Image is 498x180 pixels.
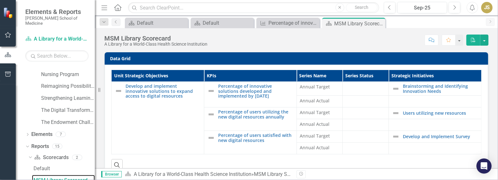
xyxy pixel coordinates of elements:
a: Users utilizing new resources [403,111,478,115]
input: Search Below... [25,50,89,61]
small: [PERSON_NAME] School of Medicine [25,16,89,26]
a: Develop and Implement Survey [403,134,478,139]
div: MSM Library Scorecard [254,171,306,177]
a: The Digital Transformation Force & IT Governance [41,107,95,114]
div: Sep-25 [400,4,445,12]
a: Scorecards [34,154,69,161]
span: Annual Target [300,133,340,139]
img: Not Defined [392,85,400,93]
button: Search [346,3,378,12]
span: Elements & Reports [25,8,89,16]
a: Percentage of users satisfied with new digital resources [218,133,293,143]
a: Strengthening Learning and Institutional Growth [41,95,95,102]
a: Default [126,19,187,27]
a: Reports [31,143,49,150]
img: ClearPoint Strategy [3,7,14,18]
img: Not Defined [207,111,215,118]
img: Not Defined [207,87,215,95]
a: Default [32,163,95,173]
a: Percentage of innovative solutions developed and implemented by [DATE] [258,19,318,27]
a: The Endowment Challenge [41,119,95,126]
span: Search [355,5,368,10]
span: Annual Target [300,84,340,90]
button: Sep-25 [397,2,447,13]
img: Not Defined [115,87,122,95]
a: A Library for a World-Class Health Science Institution [25,35,89,43]
div: Default [137,19,187,27]
div: 2 [72,155,82,160]
div: Percentage of innovative solutions developed and implemented by [DATE] [268,19,318,27]
div: 7 [56,132,66,137]
div: A Library for a World-Class Health Science Institution [104,42,207,47]
a: A Library for a World-Class Health Science Institution [134,171,251,177]
span: Annual Actual [300,145,340,151]
div: Default [203,19,252,27]
span: Annual Actual [300,98,340,104]
a: Develop and implement innovative solutions to expand access to digital resources [126,84,201,98]
a: Reimagining Possibilities in Endowment Transformation [41,83,95,90]
div: 15 [52,144,62,149]
div: MSM Library Scorecard [334,20,384,28]
a: Percentage of innovative solutions developed and implemented by [DATE] [218,84,293,98]
a: Percentage of users utilizing the new digital resources annually [218,109,293,119]
a: Nursing Program [41,71,95,78]
button: JS [481,2,493,13]
span: Annual Actual [300,121,340,127]
span: Annual Target [300,109,340,116]
div: Open Intercom Messenger [476,158,492,174]
a: Default [192,19,252,27]
h3: Data Grid [110,56,485,61]
input: Search ClearPoint... [128,2,379,13]
img: Not Defined [392,133,400,140]
div: » [125,171,292,178]
a: Brainstorming and Identifying Innovation Needs [403,84,478,93]
div: MSM Library Scorecard [104,35,207,42]
img: Not Defined [207,134,215,142]
div: Default [34,166,95,171]
img: Not Defined [392,109,400,117]
span: Browser [101,171,122,177]
a: Elements [31,131,52,138]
